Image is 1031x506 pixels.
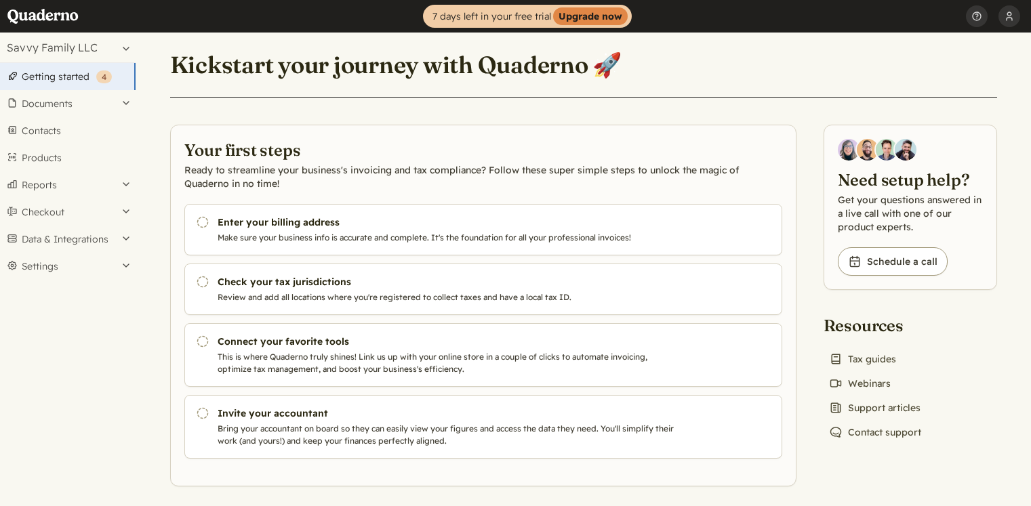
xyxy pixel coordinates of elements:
img: Jairo Fumero, Account Executive at Quaderno [857,139,878,161]
p: This is where Quaderno truly shines! Link us up with your online store in a couple of clicks to a... [218,351,680,375]
a: Schedule a call [838,247,948,276]
h2: Resources [824,314,927,336]
p: Bring your accountant on board so they can easily view your figures and access the data they need... [218,423,680,447]
strong: Upgrade now [553,7,628,25]
a: 7 days left in your free trialUpgrade now [423,5,632,28]
span: 4 [102,72,106,82]
a: Contact support [824,423,927,442]
img: Diana Carrasco, Account Executive at Quaderno [838,139,860,161]
a: Check your tax jurisdictions Review and add all locations where you're registered to collect taxe... [184,263,782,315]
h3: Enter your billing address [218,215,680,229]
a: Support articles [824,398,926,417]
h3: Connect your favorite tools [218,335,680,348]
p: Ready to streamline your business's invoicing and tax compliance? Follow these super simple steps... [184,163,782,190]
p: Review and add all locations where you're registered to collect taxes and have a local tax ID. [218,291,680,303]
h2: Your first steps [184,139,782,161]
a: Enter your billing address Make sure your business info is accurate and complete. It's the founda... [184,204,782,255]
p: Make sure your business info is accurate and complete. It's the foundation for all your professio... [218,232,680,244]
a: Connect your favorite tools This is where Quaderno truly shines! Link us up with your online stor... [184,323,782,387]
h3: Invite your accountant [218,406,680,420]
img: Ivo Oltmans, Business Developer at Quaderno [876,139,897,161]
h2: Need setup help? [838,169,983,190]
h1: Kickstart your journey with Quaderno 🚀 [170,50,622,80]
a: Tax guides [824,350,902,368]
a: Webinars [824,374,896,393]
h3: Check your tax jurisdictions [218,275,680,289]
p: Get your questions answered in a live call with one of our product experts. [838,193,983,234]
a: Invite your accountant Bring your accountant on board so they can easily view your figures and ac... [184,395,782,459]
img: Javier Rubio, DevRel at Quaderno [895,139,916,161]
